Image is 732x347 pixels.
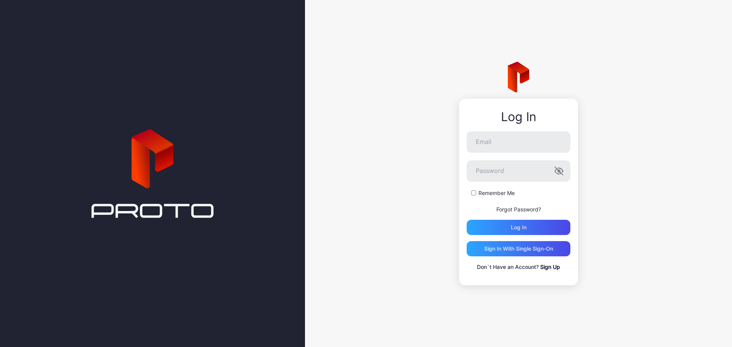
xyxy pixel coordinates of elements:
a: Forgot Password? [496,206,541,213]
button: Log in [467,220,570,235]
button: Password [554,166,563,176]
input: Password [467,160,570,182]
a: Sign Up [540,264,560,270]
div: Sign in With Single Sign-On [484,246,553,252]
div: Log in [511,224,527,230]
p: Don`t Have an Account? [467,262,570,272]
label: Remember Me [478,189,515,197]
button: Sign in With Single Sign-On [467,241,570,256]
div: Log In [467,110,570,124]
input: Email [467,131,570,153]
